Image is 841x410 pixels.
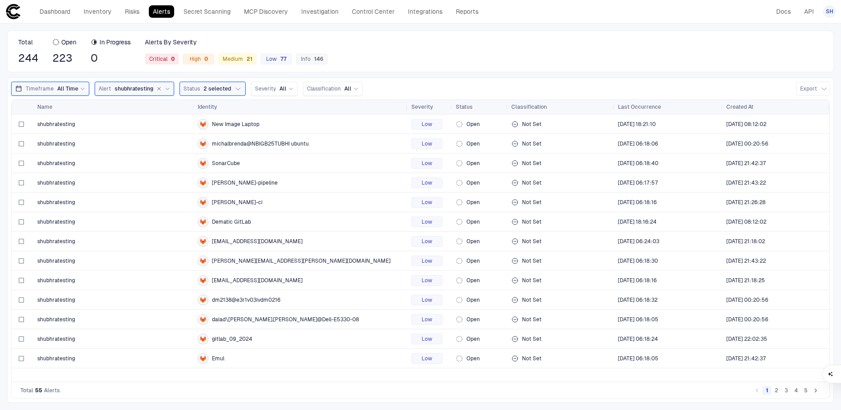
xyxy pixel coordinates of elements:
[826,8,833,15] span: SH
[422,179,432,186] span: Low
[618,316,658,323] div: 8/21/2025 10:18:05 (GMT+00:00 UTC)
[422,199,432,206] span: Low
[466,121,480,128] span: Open
[311,56,323,62] div: 146
[37,335,75,343] span: shubhratesting
[212,140,309,147] span: michalbrenda@NBIGB25TUBHI ubuntu
[26,85,54,92] span: Timeframe
[37,160,75,167] span: shubhratesting
[149,55,175,63] span: Critical
[422,316,432,323] span: Low
[61,38,76,46] span: Open
[344,85,351,92] span: All
[99,85,111,92] span: Alert
[618,140,658,147] span: [DATE] 06:18:06
[796,82,830,96] button: Export
[466,179,480,186] span: Open
[243,56,252,62] div: 21
[618,218,657,225] div: 8/5/2025 22:16:24 (GMT+00:00 UTC)
[212,277,303,284] span: [EMAIL_ADDRESS][DOMAIN_NAME]
[726,296,768,304] span: [DATE] 00:20:56
[37,103,52,110] span: Name
[618,257,658,264] div: 8/21/2025 10:18:30 (GMT+00:00 UTC)
[618,277,657,284] span: [DATE] 06:18:16
[618,238,659,245] div: 8/18/2025 10:24:03 (GMT+00:00 UTC)
[466,355,480,362] span: Open
[466,160,480,167] span: Open
[37,179,75,186] span: shubhratesting
[37,199,75,206] span: shubhratesting
[240,5,292,18] a: MCP Discovery
[212,257,391,264] span: [PERSON_NAME][EMAIL_ADDRESS][PERSON_NAME][DOMAIN_NAME]
[726,160,766,167] div: 8/18/2025 01:42:37 (GMT+00:00 UTC)
[511,154,611,172] div: Not Set
[255,85,276,92] span: Severity
[511,252,611,270] div: Not Set
[811,386,820,395] button: Go to next page
[80,5,116,18] a: Inventory
[452,5,482,18] a: Reports
[726,160,766,167] span: [DATE] 21:42:37
[100,38,131,46] span: In Progress
[618,103,661,110] span: Last Occurrence
[266,55,287,63] span: Low
[212,160,240,167] span: SonarCube
[726,355,766,362] span: [DATE] 21:42:37
[466,335,480,343] span: Open
[422,238,432,245] span: Low
[752,385,821,396] nav: pagination navigation
[618,296,658,304] span: [DATE] 06:18:32
[618,160,658,167] span: [DATE] 06:18:40
[618,140,658,147] div: 8/21/2025 10:18:06 (GMT+00:00 UTC)
[212,316,359,323] span: daiad\[PERSON_NAME].[PERSON_NAME]@Dell-E5330-08
[511,115,611,133] div: Not Set
[179,5,235,18] a: Secret Scanning
[422,140,432,147] span: Low
[422,160,432,167] span: Low
[212,199,263,206] span: [PERSON_NAME]-ci
[44,387,60,394] span: Alerts
[726,218,766,225] span: [DATE] 08:12:02
[726,140,768,147] div: 8/13/2025 04:20:56 (GMT+00:00 UTC)
[466,199,480,206] span: Open
[618,238,659,245] span: [DATE] 06:24:03
[422,296,432,304] span: Low
[422,335,432,343] span: Low
[422,355,432,362] span: Low
[37,257,75,264] span: shubhratesting
[37,296,75,304] span: shubhratesting
[35,387,42,394] span: 55
[726,179,766,186] span: [DATE] 21:43:22
[618,218,657,225] span: [DATE] 18:16:24
[466,238,480,245] span: Open
[511,272,611,289] div: Not Set
[223,55,252,63] span: Medium
[726,121,766,128] span: [DATE] 08:12:02
[179,82,246,96] button: Status2 selected
[618,199,657,206] div: 8/21/2025 10:18:16 (GMT+00:00 UTC)
[57,85,78,92] span: All Time
[618,335,658,343] span: [DATE] 06:18:24
[726,238,765,245] div: 8/5/2025 01:18:02 (GMT+00:00 UTC)
[726,277,765,284] div: 8/20/2025 01:18:25 (GMT+00:00 UTC)
[212,355,224,362] span: Emul
[726,257,766,264] span: [DATE] 21:43:22
[91,51,131,65] span: 0
[726,218,766,225] div: 8/1/2025 12:12:02 (GMT+00:00 UTC)
[726,199,765,206] div: 8/8/2025 01:26:28 (GMT+00:00 UTC)
[726,335,767,343] span: [DATE] 22:02:35
[762,386,771,395] button: page 1
[422,277,432,284] span: Low
[466,316,480,323] span: Open
[511,311,611,328] div: Not Set
[466,257,480,264] span: Open
[404,5,446,18] a: Integrations
[618,199,657,206] span: [DATE] 06:18:16
[511,135,611,153] div: Not Set
[511,213,611,231] div: Not Set
[422,257,432,264] span: Low
[618,316,658,323] span: [DATE] 06:18:05
[37,218,75,225] span: shubhratesting
[511,330,611,348] div: Not Set
[772,386,781,395] button: Go to page 2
